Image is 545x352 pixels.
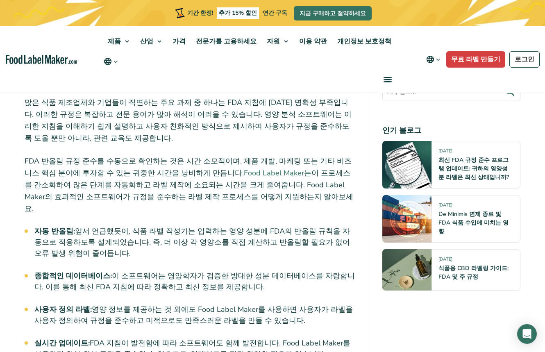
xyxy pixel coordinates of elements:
[173,37,186,46] font: 가격
[451,55,500,64] font: 무료 라벨 만들기
[135,26,166,57] a: 산업
[34,304,353,325] font: 영양 정보를 제공하는 것 외에도 Food Label Maker를 사용하면 사용자가 라벨을 사용자 정의하여 규정을 준수하고 미적으로도 만족스러운 라벨을 만들 수 있습니다.
[299,37,327,46] font: 이용 약관
[438,264,509,281] a: 식품용 CBD 라벨링 가이드: FDA 및 주 규정
[187,9,213,17] font: 기간 한정!
[294,26,330,57] a: 이용 약관
[34,271,112,281] font: 종합적인 데이터베이스:
[108,37,121,46] font: 제품
[103,57,119,66] button: 언어 변경
[140,37,153,46] font: 산업
[34,271,355,292] font: 이 소프트웨어는 영양학자가 검증한 방대한 성분 데이터베이스를 자랑합니다. 이를 통해 최신 FDA 지침에 따라 정확하고 최신 정보를 제공합니다.
[196,37,257,46] font: 전문가를 고용하세요
[25,156,352,178] font: FDA 반올림 규정 준수를 수동으로 확인하는 것은 시간 소모적이며, 제품 개발, 마케팅 또는 기타 비즈니스 핵심 분야에 투자할 수 있는 귀중한 시간을 낭비하게 만듭니다.
[34,226,75,236] font: 자동 반올림:
[168,26,189,57] a: 가격
[263,9,287,17] font: 연간 구독
[103,26,133,57] a: 제품
[438,202,452,208] font: [DATE]
[34,338,90,348] font: 실시간 업데이트:
[374,66,400,93] a: 메뉴
[438,210,509,235] a: De Minimis 면제 종료 및 FDA 식품 수입에 미치는 영향
[25,168,353,213] font: 이 프로세스를 간소화하여 많은 단계를 자동화하고 라벨 제작에 소요되는 시간을 크게 줄여줍니다. Food Label Maker의 효과적인 소프트웨어가 규정을 준수하는 라벨 제작...
[517,324,537,344] div: Open Intercom Messenger
[191,26,260,57] a: 전문가를 고용하세요
[509,51,540,68] a: 로그인
[446,51,505,68] a: 무료 라벨 만들기
[337,37,391,46] font: 개인정보 보호정책
[244,168,311,178] a: Food Label Maker는
[34,226,350,258] font: 앞서 언급했듯이, 식품 라벨 작성기는 입력하는 영양 성분에 FDA의 반올림 규칙을 자동으로 적용하도록 설계되었습니다. 즉, 더 이상 각 영양소를 직접 계산하고 반올림할 필요가...
[438,256,452,262] font: [DATE]
[438,156,509,181] a: 최신 FDA 규정 준수 프로그램 업데이트: 귀하의 영양성분 라벨은 최신 상태입니까?
[6,55,77,64] a: 식품 라벨 메이커 홈페이지
[34,304,92,314] font: 사용자 정의 라벨:
[219,9,257,17] font: 추가 15% 할인
[25,98,352,143] font: 많은 식품 제조업체와 기업들이 직면하는 주요 과제 중 하나는 FDA 지침에 [DATE] 명확성 부족입니다. 이러한 규정은 복잡하고 전문 용어가 많아 해석이 어려울 수 있습니다...
[332,26,395,57] a: 개인정보 보호정책
[382,125,421,135] font: 인기 블로그
[267,37,280,46] font: 자원
[515,55,534,64] font: 로그인
[300,9,366,17] font: 지금 구매하고 절약하세요
[420,51,446,68] button: 언어 변경
[262,26,292,57] a: 자원
[294,6,372,20] a: 지금 구매하고 절약하세요
[438,148,452,154] font: [DATE]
